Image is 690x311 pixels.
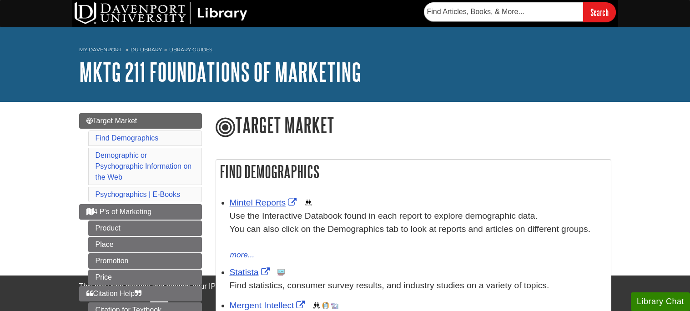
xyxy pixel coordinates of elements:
a: Citation Help [79,286,202,301]
img: Statistics [277,269,285,276]
a: Demographic or Psychographic Information on the Web [96,151,192,181]
input: Find Articles, Books, & More... [424,2,583,21]
a: 4 P's of Marketing [79,204,202,220]
img: Industry Report [331,302,338,309]
span: Target Market [86,117,137,125]
a: MKTG 211 Foundations of Marketing [79,58,361,86]
button: more... [230,249,255,261]
h1: Target Market [216,113,611,139]
h2: Find Demographics [216,160,611,184]
a: Link opens in new window [230,301,307,310]
a: My Davenport [79,46,121,54]
img: Demographics [313,302,320,309]
nav: breadcrumb [79,44,611,58]
span: 4 P's of Marketing [86,208,152,216]
a: Target Market [79,113,202,129]
form: Searches DU Library's articles, books, and more [424,2,616,22]
button: Library Chat [631,292,690,311]
a: Price [88,270,202,285]
a: Library Guides [169,46,212,53]
a: Psychographics | E-Books [96,191,180,198]
div: Use the Interactive Databook found in each report to explore demographic data. You can also click... [230,210,606,249]
a: Link opens in new window [230,267,272,277]
a: Product [88,221,202,236]
a: DU Library [131,46,162,53]
img: Demographics [305,199,312,206]
a: Find Demographics [96,134,159,142]
img: DU Library [75,2,247,24]
a: Place [88,237,202,252]
a: Link opens in new window [230,198,299,207]
p: Find statistics, consumer survey results, and industry studies on a variety of topics. [230,279,606,292]
img: Company Information [322,302,329,309]
input: Search [583,2,616,22]
span: Citation Help [86,290,142,297]
a: Promotion [88,253,202,269]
